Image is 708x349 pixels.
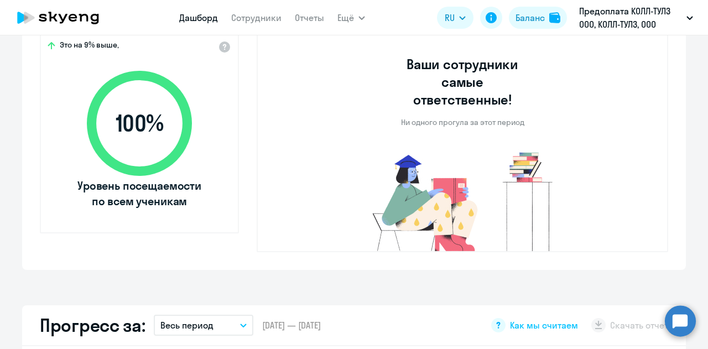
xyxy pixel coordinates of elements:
img: no-truants [352,149,574,251]
button: Ещё [337,7,365,29]
p: Предоплата КОЛЛ-ТУЛЗ ООО, КОЛЛ-ТУЛЗ, ООО [579,4,682,31]
h3: Ваши сотрудники самые ответственные! [392,55,534,108]
span: Как мы считаем [510,319,578,331]
button: Весь период [154,315,253,336]
span: Ещё [337,11,354,24]
button: RU [437,7,473,29]
a: Сотрудники [231,12,282,23]
p: Ни одного прогула за этот период [401,117,524,127]
button: Предоплата КОЛЛ-ТУЛЗ ООО, КОЛЛ-ТУЛЗ, ООО [574,4,699,31]
h2: Прогресс за: [40,314,145,336]
span: Это на 9% выше, [60,40,119,53]
button: Балансbalance [509,7,567,29]
a: Дашборд [179,12,218,23]
a: Отчеты [295,12,324,23]
span: Уровень посещаемости по всем ученикам [76,178,203,209]
span: RU [445,11,455,24]
span: 100 % [76,110,203,137]
div: Баланс [516,11,545,24]
span: [DATE] — [DATE] [262,319,321,331]
p: Весь период [160,319,214,332]
img: balance [549,12,560,23]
